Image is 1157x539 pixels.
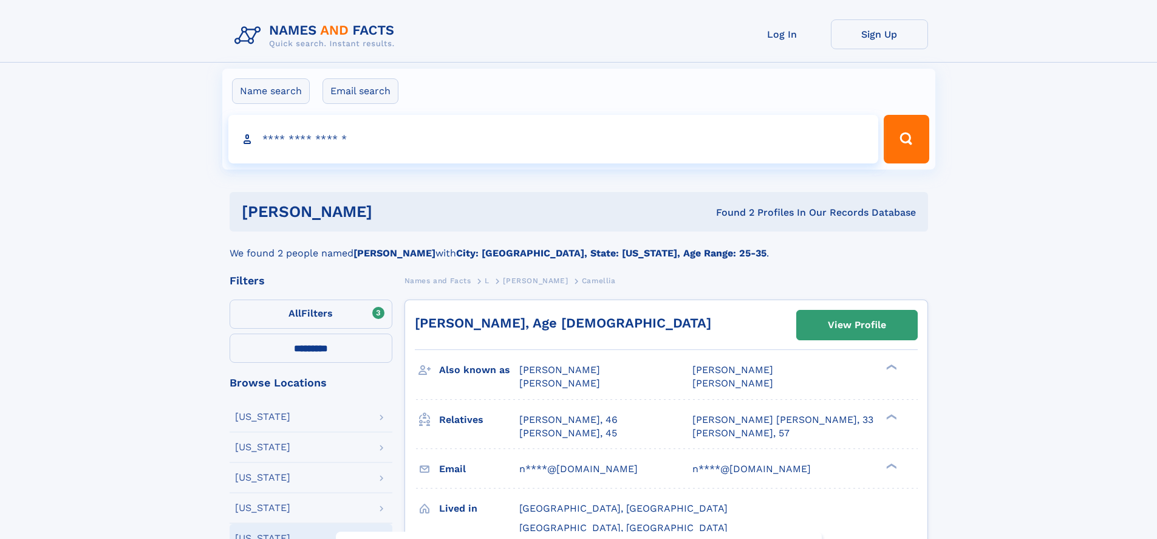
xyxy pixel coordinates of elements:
[485,276,490,285] span: L
[323,78,398,104] label: Email search
[519,522,728,534] span: [GEOGRAPHIC_DATA], [GEOGRAPHIC_DATA]
[828,311,886,339] div: View Profile
[519,503,728,514] span: [GEOGRAPHIC_DATA], [GEOGRAPHIC_DATA]
[242,204,544,219] h1: [PERSON_NAME]
[404,273,471,288] a: Names and Facts
[235,473,290,482] div: [US_STATE]
[230,300,392,329] label: Filters
[415,315,711,331] a: [PERSON_NAME], Age [DEMOGRAPHIC_DATA]
[692,427,790,440] a: [PERSON_NAME], 57
[230,377,392,388] div: Browse Locations
[235,503,290,513] div: [US_STATE]
[884,115,929,163] button: Search Button
[485,273,490,288] a: L
[439,459,519,479] h3: Email
[228,115,879,163] input: search input
[692,377,773,389] span: [PERSON_NAME]
[519,427,617,440] a: [PERSON_NAME], 45
[235,442,290,452] div: [US_STATE]
[353,247,435,259] b: [PERSON_NAME]
[235,412,290,422] div: [US_STATE]
[797,311,917,340] a: View Profile
[230,275,392,286] div: Filters
[439,498,519,519] h3: Lived in
[883,413,898,421] div: ❯
[734,19,831,49] a: Log In
[288,307,301,319] span: All
[503,276,568,285] span: [PERSON_NAME]
[439,360,519,380] h3: Also known as
[519,413,618,427] a: [PERSON_NAME], 46
[230,232,928,261] div: We found 2 people named with .
[230,19,404,52] img: Logo Names and Facts
[883,363,898,371] div: ❯
[831,19,928,49] a: Sign Up
[519,377,600,389] span: [PERSON_NAME]
[692,413,873,427] a: [PERSON_NAME] [PERSON_NAME], 33
[439,410,519,430] h3: Relatives
[519,364,600,376] span: [PERSON_NAME]
[503,273,568,288] a: [PERSON_NAME]
[883,462,898,470] div: ❯
[582,276,616,285] span: Camellia
[692,364,773,376] span: [PERSON_NAME]
[544,206,916,219] div: Found 2 Profiles In Our Records Database
[456,247,766,259] b: City: [GEOGRAPHIC_DATA], State: [US_STATE], Age Range: 25-35
[232,78,310,104] label: Name search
